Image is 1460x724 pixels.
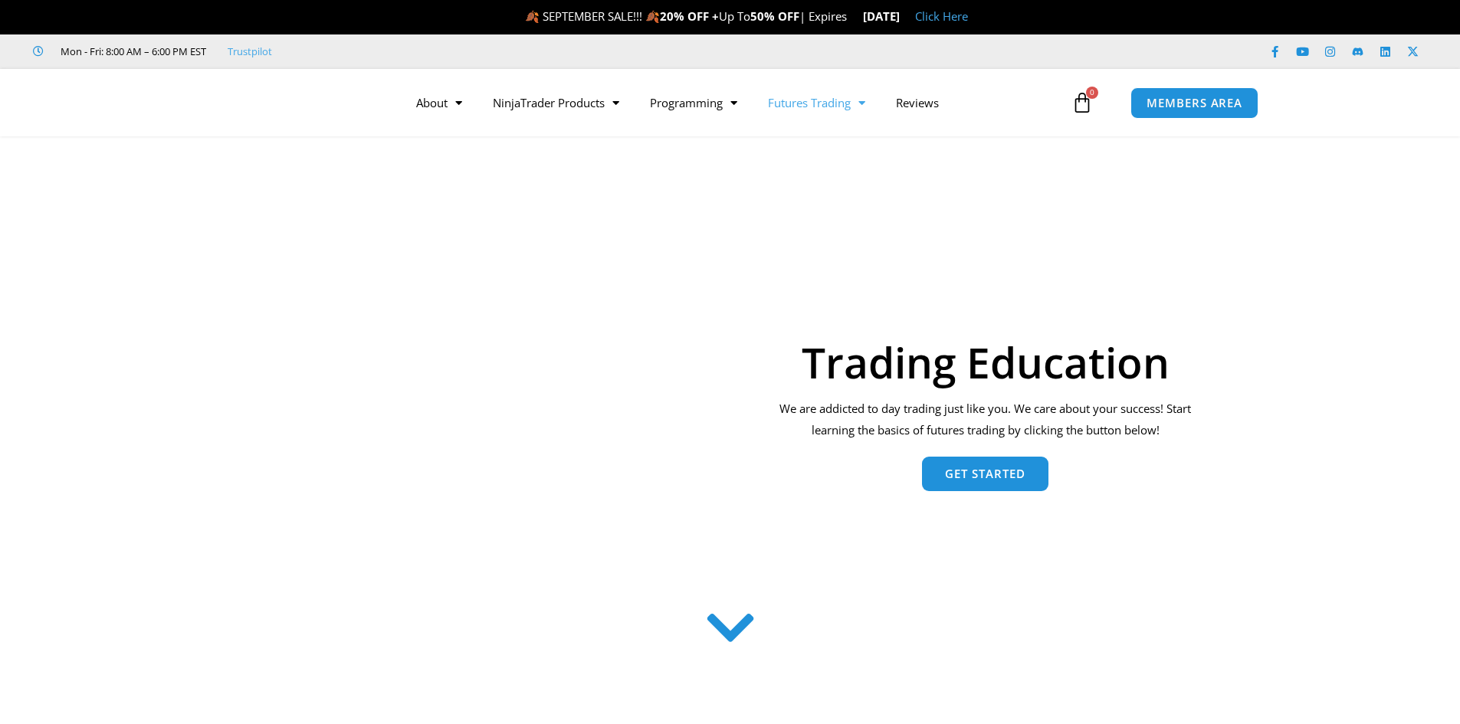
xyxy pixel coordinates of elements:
[525,8,863,24] span: 🍂 SEPTEMBER SALE!!! 🍂 Up To | Expires
[1130,87,1258,119] a: MEMBERS AREA
[945,468,1025,480] span: Get Started
[769,341,1201,383] h1: Trading Education
[1147,97,1242,109] span: MEMBERS AREA
[769,398,1201,441] p: We are addicted to day trading just like you. We care about your success! Start learning the basi...
[1086,87,1098,99] span: 0
[401,85,477,120] a: About
[228,42,272,61] a: Trustpilot
[848,11,859,22] img: ⌛
[915,8,968,24] a: Click Here
[1048,80,1116,125] a: 0
[660,8,719,24] strong: 20% OFF +
[181,75,346,130] img: LogoAI | Affordable Indicators – NinjaTrader
[863,8,900,24] strong: [DATE]
[635,85,753,120] a: Programming
[750,8,799,24] strong: 50% OFF
[922,457,1048,491] a: Get Started
[753,85,881,120] a: Futures Trading
[881,85,954,120] a: Reviews
[477,85,635,120] a: NinjaTrader Products
[259,217,740,581] img: AdobeStock 293954085 1 Converted | Affordable Indicators – NinjaTrader
[57,42,206,61] span: Mon - Fri: 8:00 AM – 6:00 PM EST
[401,85,1068,120] nav: Menu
